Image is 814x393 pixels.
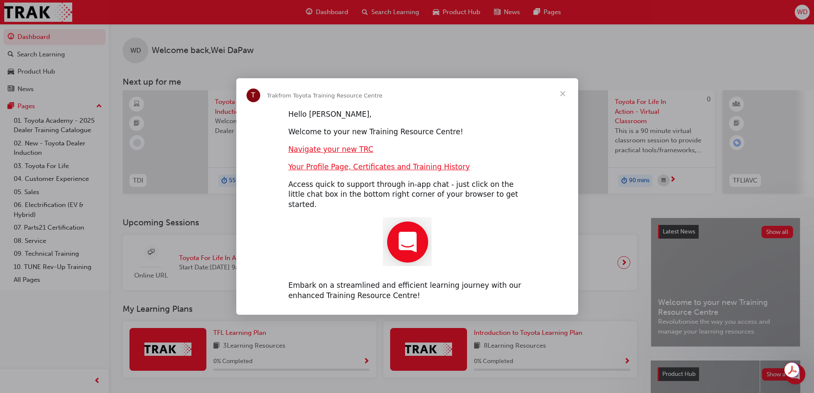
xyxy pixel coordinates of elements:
span: Close [547,78,578,109]
a: Your Profile Page, Certificates and Training History [288,163,470,171]
div: Profile image for Trak [247,89,260,102]
span: Trak [267,92,279,99]
div: Hello [PERSON_NAME], [288,109,526,120]
span: from Toyota Training Resource Centre [278,92,382,99]
div: Welcome to your new Training Resource Centre! [288,127,526,137]
a: Navigate your new TRC [288,145,373,154]
div: Embark on a streamlined and efficient learning journey with our enhanced Training Resource Centre! [288,281,526,301]
div: Access quick to support through in-app chat - just click on the little chat box in the bottom rig... [288,180,526,210]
